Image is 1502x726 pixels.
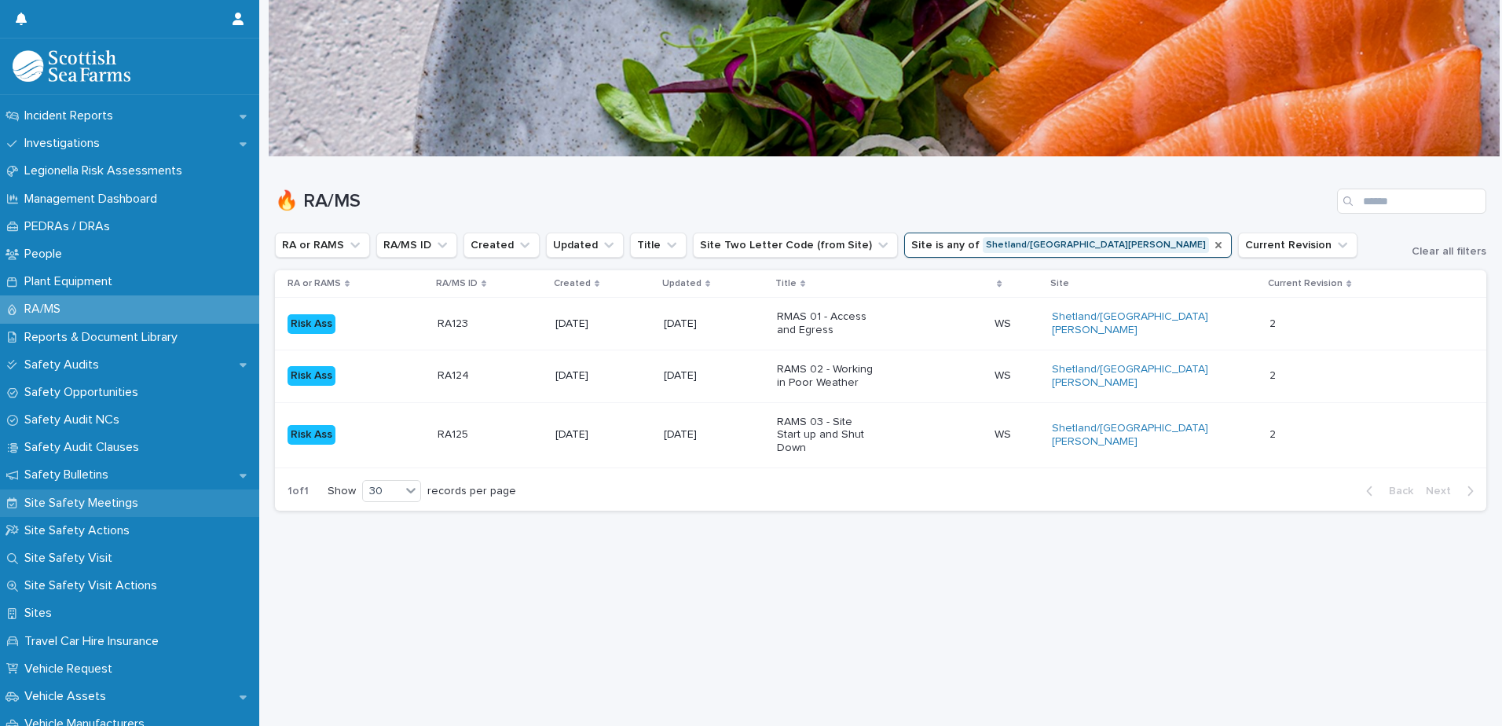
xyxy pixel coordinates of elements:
[554,275,591,292] p: Created
[1354,484,1420,498] button: Back
[275,298,1486,350] tr: Risk AssRA123RA123 [DATE][DATE]RMAS 01 - Access and EgressWSWS Shetland/[GEOGRAPHIC_DATA][PERSON_...
[275,233,370,258] button: RA or RAMS
[18,467,121,482] p: Safety Bulletins
[275,472,321,511] p: 1 of 1
[288,275,341,292] p: RA or RAMS
[18,662,125,676] p: Vehicle Request
[275,350,1486,402] tr: Risk AssRA124RA124 [DATE][DATE]RAMS 02 - Working in Poor WeatherWSWS Shetland/[GEOGRAPHIC_DATA][P...
[777,363,875,390] p: RAMS 02 - Working in Poor Weather
[1269,366,1279,383] p: 2
[376,233,457,258] button: RA/MS ID
[18,219,123,234] p: PEDRAs / DRAs
[275,190,1331,213] h1: 🔥 RA/MS
[555,428,651,442] p: [DATE]
[1269,425,1279,442] p: 2
[438,314,471,331] p: RA123
[328,485,356,498] p: Show
[18,385,151,400] p: Safety Opportunities
[995,425,1014,442] p: WS
[1399,246,1486,257] button: Clear all filters
[18,136,112,151] p: Investigations
[288,314,335,334] div: Risk Ass
[438,366,472,383] p: RA124
[555,369,651,383] p: [DATE]
[1337,189,1486,214] input: Search
[18,192,170,207] p: Management Dashboard
[288,366,335,386] div: Risk Ass
[1050,275,1069,292] p: Site
[1268,275,1343,292] p: Current Revision
[288,425,335,445] div: Risk Ass
[693,233,898,258] button: Site Two Letter Code (from Site)
[18,689,119,704] p: Vehicle Assets
[18,440,152,455] p: Safety Audit Clauses
[18,108,126,123] p: Incident Reports
[436,275,478,292] p: RA/MS ID
[1269,314,1279,331] p: 2
[1412,246,1486,257] span: Clear all filters
[1238,233,1357,258] button: Current Revision
[1426,486,1460,497] span: Next
[13,50,130,82] img: bPIBxiqnSb2ggTQWdOVV
[664,369,762,383] p: [DATE]
[777,310,875,337] p: RMAS 01 - Access and Egress
[275,402,1486,467] tr: Risk AssRA125RA125 [DATE][DATE]RAMS 03 - Site Start up and Shut DownWSWS Shetland/[GEOGRAPHIC_DAT...
[777,416,875,455] p: RAMS 03 - Site Start up and Shut Down
[18,606,64,621] p: Sites
[18,247,75,262] p: People
[1052,310,1208,337] a: Shetland/[GEOGRAPHIC_DATA][PERSON_NAME]
[18,330,190,345] p: Reports & Document Library
[18,163,195,178] p: Legionella Risk Assessments
[18,578,170,593] p: Site Safety Visit Actions
[995,314,1014,331] p: WS
[363,483,401,500] div: 30
[463,233,540,258] button: Created
[427,485,516,498] p: records per page
[1052,422,1208,449] a: Shetland/[GEOGRAPHIC_DATA][PERSON_NAME]
[18,302,73,317] p: RA/MS
[1420,484,1486,498] button: Next
[18,634,171,649] p: Travel Car Hire Insurance
[1379,486,1413,497] span: Back
[18,496,151,511] p: Site Safety Meetings
[18,412,132,427] p: Safety Audit NCs
[1052,363,1208,390] a: Shetland/[GEOGRAPHIC_DATA][PERSON_NAME]
[18,523,142,538] p: Site Safety Actions
[664,317,762,331] p: [DATE]
[555,317,651,331] p: [DATE]
[630,233,687,258] button: Title
[904,233,1232,258] button: Site
[18,551,125,566] p: Site Safety Visit
[664,428,762,442] p: [DATE]
[995,366,1014,383] p: WS
[775,275,797,292] p: Title
[546,233,624,258] button: Updated
[662,275,702,292] p: Updated
[18,274,125,289] p: Plant Equipment
[438,425,471,442] p: RA125
[18,357,112,372] p: Safety Audits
